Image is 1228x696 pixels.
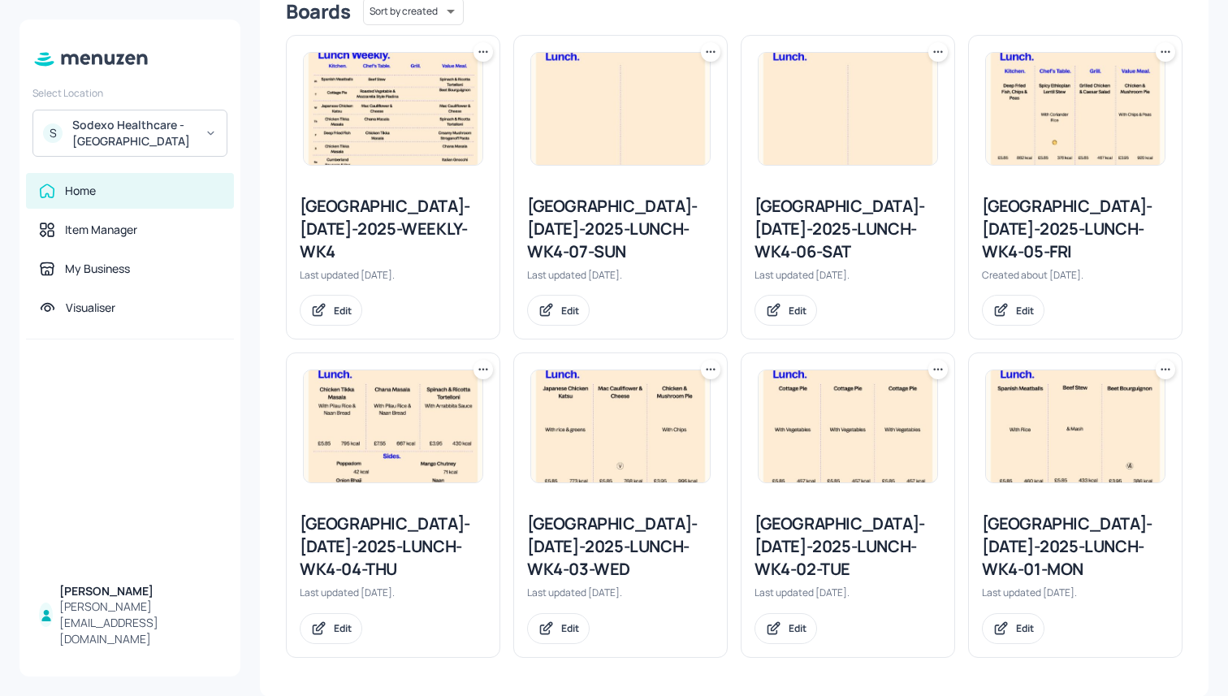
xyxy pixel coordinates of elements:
div: [GEOGRAPHIC_DATA]-[DATE]-2025-LUNCH-WK4-02-TUE [755,512,941,581]
div: Visualiser [66,300,115,316]
div: [PERSON_NAME] [59,583,221,599]
div: Last updated [DATE]. [300,586,486,599]
div: [GEOGRAPHIC_DATA]-[DATE]-2025-LUNCH-WK4-06-SAT [755,195,941,263]
div: Last updated [DATE]. [300,268,486,282]
img: 2025-09-15-1757930519922tygu5c1uyle.jpeg [304,53,482,165]
div: Edit [1016,304,1034,318]
div: My Business [65,261,130,277]
div: S [43,123,63,143]
div: [GEOGRAPHIC_DATA]-[DATE]-2025-LUNCH-WK4-04-THU [300,512,486,581]
div: [GEOGRAPHIC_DATA]-[DATE]-2025-LUNCH-WK4-03-WED [527,512,714,581]
div: Last updated [DATE]. [527,586,714,599]
div: Created about [DATE]. [982,268,1169,282]
div: Edit [789,304,806,318]
img: 2025-09-15-1757930262179oouzc00n97c.jpeg [986,370,1165,482]
img: 2025-09-14-17578546437528ouzc1s1fot.jpeg [531,53,710,165]
div: Last updated [DATE]. [527,268,714,282]
div: Edit [1016,621,1034,635]
div: Edit [561,304,579,318]
img: 2025-09-14-1757853617036gtmxt62t43u.jpeg [304,370,482,482]
div: Last updated [DATE]. [755,586,941,599]
div: [GEOGRAPHIC_DATA]-[DATE]-2025-LUNCH-WK4-05-FRI [982,195,1169,263]
div: [GEOGRAPHIC_DATA]-[DATE]-2025-LUNCH-WK4-01-MON [982,512,1169,581]
div: Last updated [DATE]. [755,268,941,282]
img: 2025-08-06-1754474743816qqr8gxoescr.jpeg [986,53,1165,165]
div: [GEOGRAPHIC_DATA]-[DATE]-2025-LUNCH-WK4-07-SUN [527,195,714,263]
div: Sodexo Healthcare - [GEOGRAPHIC_DATA] [72,117,195,149]
img: 2025-09-14-17578531034122m0i5jpoqmx.jpeg [759,370,937,482]
img: 2025-09-14-1757854140503q6dniuaq82i.jpeg [759,53,937,165]
div: Select Location [32,86,227,100]
div: Edit [789,621,806,635]
img: 2025-09-14-1757853379308a8yyyuvxkjs.jpeg [531,370,710,482]
div: [GEOGRAPHIC_DATA]-[DATE]-2025-WEEKLY-WK4 [300,195,486,263]
div: Edit [334,304,352,318]
div: Edit [334,621,352,635]
div: Last updated [DATE]. [982,586,1169,599]
div: Home [65,183,96,199]
div: Item Manager [65,222,137,238]
div: Edit [561,621,579,635]
div: [PERSON_NAME][EMAIL_ADDRESS][DOMAIN_NAME] [59,599,221,647]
